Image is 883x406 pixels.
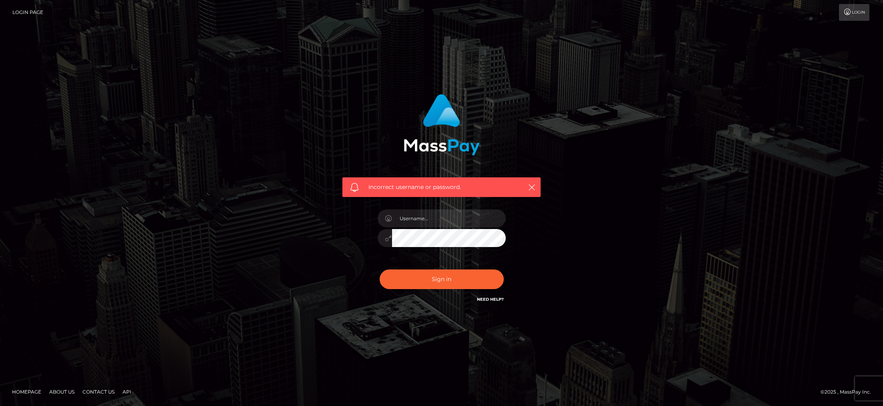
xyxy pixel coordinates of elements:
img: MassPay Login [404,94,480,155]
a: API [119,386,135,398]
a: Contact Us [79,386,118,398]
input: Username... [392,209,506,227]
span: Incorrect username or password. [368,183,515,191]
button: Sign in [380,269,504,289]
div: © 2025 , MassPay Inc. [821,388,877,396]
a: Login [839,4,869,21]
a: Login Page [12,4,43,21]
a: About Us [46,386,78,398]
a: Need Help? [477,297,504,302]
a: Homepage [9,386,44,398]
